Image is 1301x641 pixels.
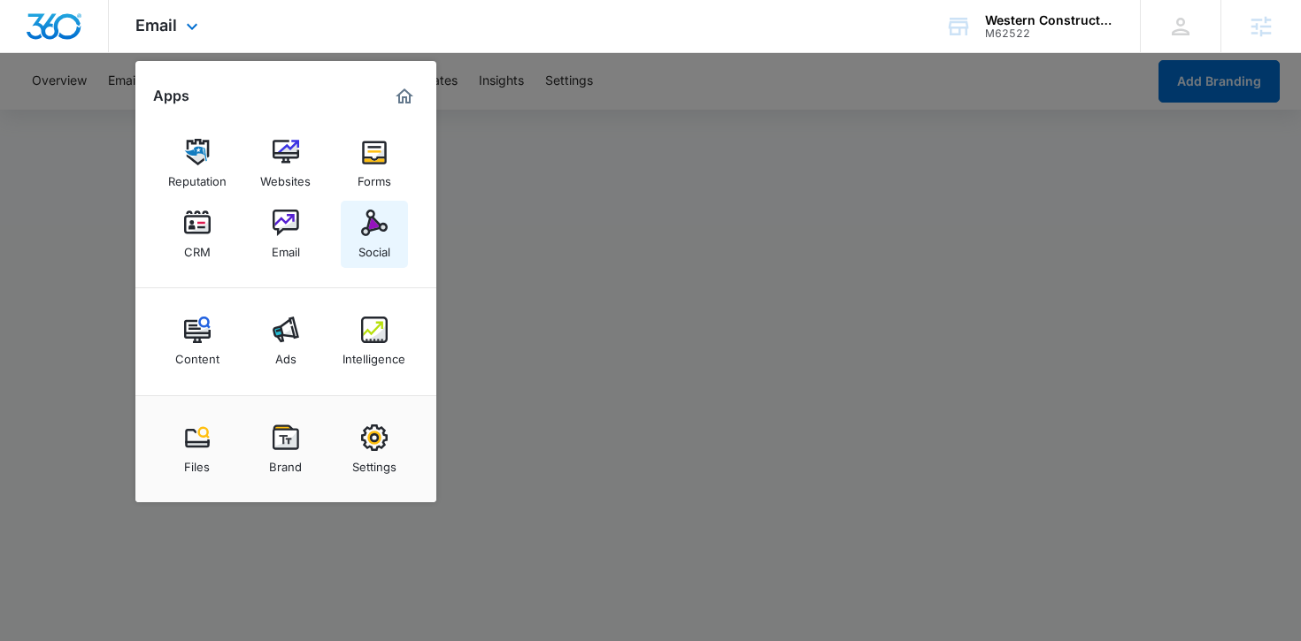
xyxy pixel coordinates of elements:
[252,308,319,375] a: Ads
[164,308,231,375] a: Content
[252,201,319,268] a: Email
[341,416,408,483] a: Settings
[358,236,390,259] div: Social
[985,27,1114,40] div: account id
[252,416,319,483] a: Brand
[184,451,210,474] div: Files
[135,16,177,34] span: Email
[343,343,405,366] div: Intelligence
[341,308,408,375] a: Intelligence
[390,82,419,111] a: Marketing 360® Dashboard
[164,201,231,268] a: CRM
[164,130,231,197] a: Reputation
[184,236,211,259] div: CRM
[164,416,231,483] a: Files
[252,130,319,197] a: Websites
[269,451,302,474] div: Brand
[352,451,396,474] div: Settings
[153,88,189,104] h2: Apps
[175,343,219,366] div: Content
[358,165,391,188] div: Forms
[272,236,300,259] div: Email
[260,165,311,188] div: Websites
[168,165,227,188] div: Reputation
[341,130,408,197] a: Forms
[341,201,408,268] a: Social
[275,343,296,366] div: Ads
[985,13,1114,27] div: account name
